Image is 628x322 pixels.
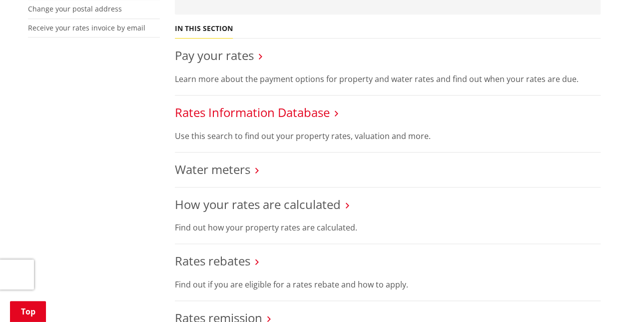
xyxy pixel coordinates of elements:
h5: In this section [175,24,233,33]
a: Water meters [175,161,250,177]
a: Pay your rates [175,47,254,63]
p: Find out if you are eligible for a rates rebate and how to apply. [175,278,601,290]
iframe: Messenger Launcher [582,280,618,316]
a: How your rates are calculated [175,196,341,212]
a: Rates rebates [175,252,250,269]
p: Find out how your property rates are calculated. [175,221,601,233]
p: Learn more about the payment options for property and water rates and find out when your rates ar... [175,73,601,85]
a: Receive your rates invoice by email [28,23,145,32]
a: Rates Information Database [175,104,330,120]
p: Use this search to find out your property rates, valuation and more. [175,130,601,142]
a: Top [10,301,46,322]
a: Change your postal address [28,4,122,13]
